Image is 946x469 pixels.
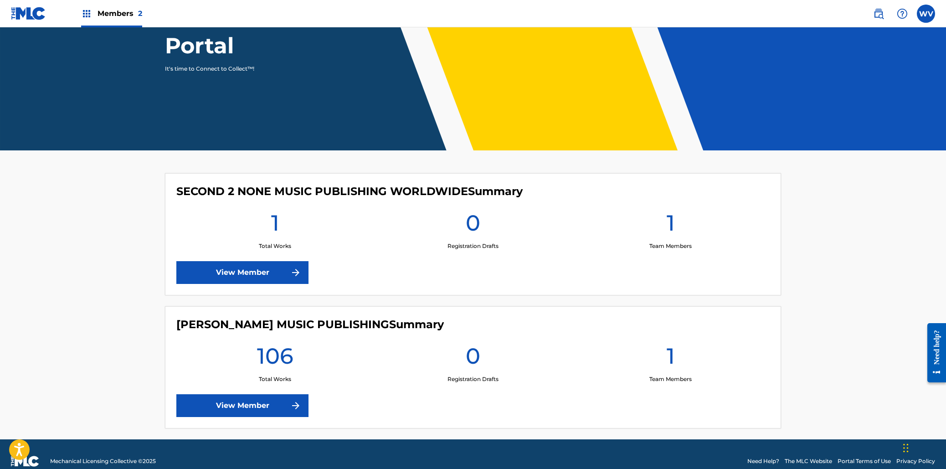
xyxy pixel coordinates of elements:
[903,434,909,462] div: Drag
[897,8,908,19] img: help
[466,342,480,375] h1: 0
[259,375,291,383] p: Total Works
[869,5,888,23] a: Public Search
[165,65,323,73] p: It's time to Connect to Collect™!
[98,8,142,19] span: Members
[466,209,480,242] h1: 0
[259,242,291,250] p: Total Works
[290,400,301,411] img: f7272a7cc735f4ea7f67.svg
[176,261,308,284] a: View Member
[11,456,39,467] img: logo
[667,342,675,375] h1: 1
[81,8,92,19] img: Top Rightsholders
[138,9,142,18] span: 2
[747,457,779,465] a: Need Help?
[873,8,884,19] img: search
[447,375,499,383] p: Registration Drafts
[257,342,293,375] h1: 106
[838,457,891,465] a: Portal Terms of Use
[290,267,301,278] img: f7272a7cc735f4ea7f67.svg
[667,209,675,242] h1: 1
[896,457,935,465] a: Privacy Policy
[176,185,523,198] h4: SECOND 2 NONE MUSIC PUBLISHING WORLDWIDE
[649,375,692,383] p: Team Members
[176,318,444,331] h4: TIA ALI MUSIC PUBLISHING
[11,7,46,20] img: MLC Logo
[893,5,911,23] div: Help
[785,457,832,465] a: The MLC Website
[271,209,279,242] h1: 1
[447,242,499,250] p: Registration Drafts
[920,316,946,390] iframe: Resource Center
[917,5,935,23] div: User Menu
[176,394,308,417] a: View Member
[50,457,156,465] span: Mechanical Licensing Collective © 2025
[900,425,946,469] iframe: Chat Widget
[649,242,692,250] p: Team Members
